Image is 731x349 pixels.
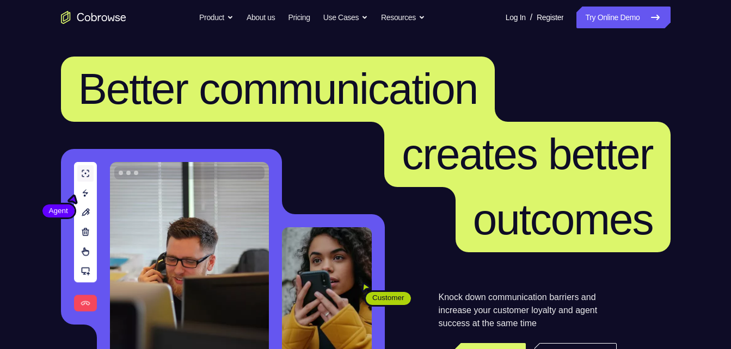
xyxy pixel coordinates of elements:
[530,11,532,24] span: /
[61,11,126,24] a: Go to the home page
[402,130,653,178] span: creates better
[506,7,526,28] a: Log In
[473,195,653,244] span: outcomes
[381,7,425,28] button: Resources
[323,7,368,28] button: Use Cases
[247,7,275,28] a: About us
[537,7,563,28] a: Register
[439,291,617,330] p: Knock down communication barriers and increase your customer loyalty and agent success at the sam...
[199,7,234,28] button: Product
[288,7,310,28] a: Pricing
[78,65,478,113] span: Better communication
[576,7,670,28] a: Try Online Demo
